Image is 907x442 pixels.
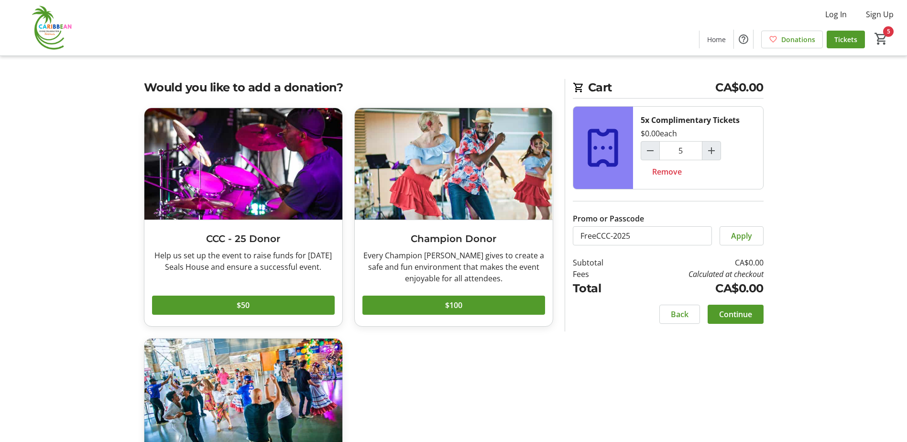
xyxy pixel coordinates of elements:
[362,296,545,315] button: $100
[781,34,815,44] span: Donations
[152,232,335,246] h3: CCC - 25 Donor
[652,166,682,177] span: Remove
[731,230,752,242] span: Apply
[866,9,894,20] span: Sign Up
[641,128,677,139] div: $0.00 each
[818,7,854,22] button: Log In
[761,31,823,48] a: Donations
[671,309,688,320] span: Back
[237,299,250,311] span: $50
[573,226,712,245] input: Enter promo or passcode
[734,30,753,49] button: Help
[144,79,553,96] h2: Would you like to add a donation?
[144,108,342,220] img: CCC - 25 Donor
[641,114,740,126] div: 5x Complimentary Tickets
[719,309,752,320] span: Continue
[708,305,764,324] button: Continue
[152,296,335,315] button: $50
[628,280,763,297] td: CA$0.00
[573,257,628,268] td: Subtotal
[573,268,628,280] td: Fees
[445,299,462,311] span: $100
[827,31,865,48] a: Tickets
[573,213,644,224] label: Promo or Passcode
[858,7,901,22] button: Sign Up
[362,250,545,284] div: Every Champion [PERSON_NAME] gives to create a safe and fun environment that makes the event enjo...
[355,108,553,220] img: Champion Donor
[6,4,91,52] img: Caribbean Cigar Celebration's Logo
[152,250,335,273] div: Help us set up the event to raise funds for [DATE] Seals House and ensure a successful event.
[573,280,628,297] td: Total
[825,9,847,20] span: Log In
[362,232,545,246] h3: Champion Donor
[873,30,890,47] button: Cart
[715,79,764,96] span: CA$0.00
[720,226,764,245] button: Apply
[659,305,700,324] button: Back
[702,142,721,160] button: Increment by one
[641,162,693,181] button: Remove
[707,34,726,44] span: Home
[659,141,702,160] input: Complimentary Tickets Quantity
[641,142,659,160] button: Decrement by one
[834,34,857,44] span: Tickets
[628,257,763,268] td: CA$0.00
[699,31,733,48] a: Home
[573,79,764,99] h2: Cart
[628,268,763,280] td: Calculated at checkout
